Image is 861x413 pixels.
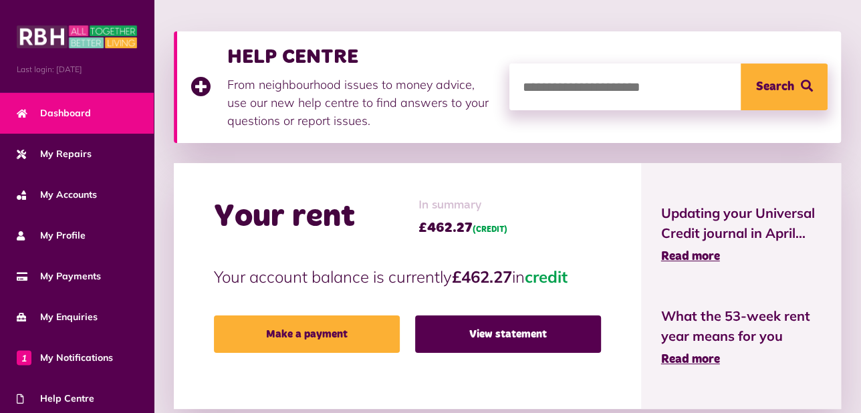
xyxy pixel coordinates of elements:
[661,306,821,369] a: What the 53-week rent year means for you Read more
[214,265,601,289] p: Your account balance is currently in
[661,354,720,366] span: Read more
[227,45,496,69] h3: HELP CENTRE
[17,106,91,120] span: Dashboard
[756,63,794,110] span: Search
[473,226,507,234] span: (CREDIT)
[661,203,821,243] span: Updating your Universal Credit journal in April...
[525,267,568,287] span: credit
[17,350,31,365] span: 1
[17,351,113,365] span: My Notifications
[214,198,355,237] h2: Your rent
[452,267,512,287] strong: £462.27
[661,306,821,346] span: What the 53-week rent year means for you
[418,218,507,238] span: £462.27
[741,63,828,110] button: Search
[17,23,137,50] img: MyRBH
[17,269,101,283] span: My Payments
[415,315,601,353] a: View statement
[17,188,97,202] span: My Accounts
[17,229,86,243] span: My Profile
[227,76,496,130] p: From neighbourhood issues to money advice, use our new help centre to find answers to your questi...
[17,63,137,76] span: Last login: [DATE]
[17,147,92,161] span: My Repairs
[661,203,821,266] a: Updating your Universal Credit journal in April... Read more
[418,196,507,215] span: In summary
[17,310,98,324] span: My Enquiries
[17,392,94,406] span: Help Centre
[214,315,400,353] a: Make a payment
[661,251,720,263] span: Read more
